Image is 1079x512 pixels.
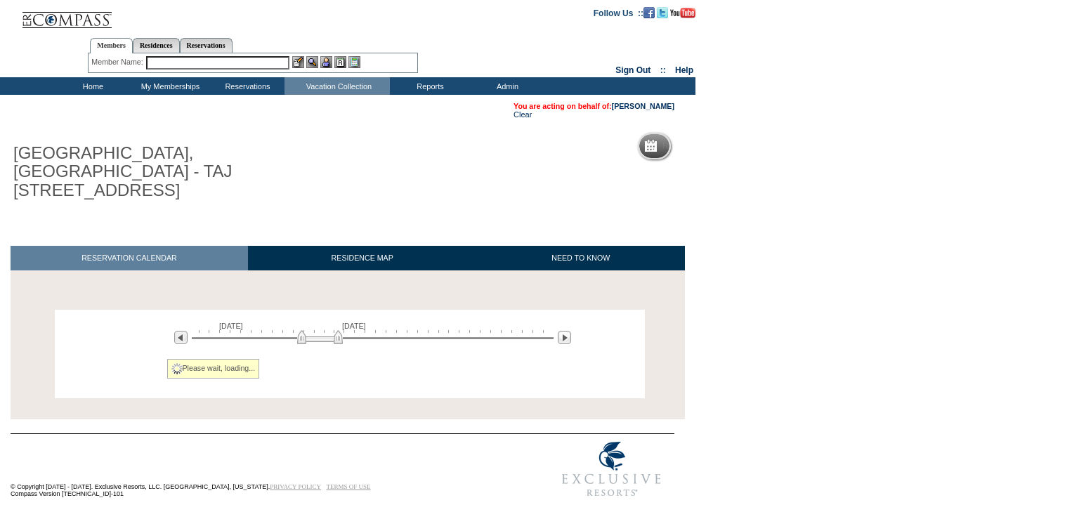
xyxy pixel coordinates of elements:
[390,77,467,95] td: Reports
[476,246,685,270] a: NEED TO KNOW
[90,38,133,53] a: Members
[467,77,544,95] td: Admin
[670,8,695,16] a: Subscribe to our YouTube Channel
[207,77,285,95] td: Reservations
[327,483,371,490] a: TERMS OF USE
[657,8,668,16] a: Follow us on Twitter
[334,56,346,68] img: Reservations
[643,7,655,18] img: Become our fan on Facebook
[657,7,668,18] img: Follow us on Twitter
[270,483,321,490] a: PRIVACY POLICY
[675,65,693,75] a: Help
[320,56,332,68] img: Impersonate
[133,38,180,53] a: Residences
[53,77,130,95] td: Home
[306,56,318,68] img: View
[612,102,674,110] a: [PERSON_NAME]
[342,322,366,330] span: [DATE]
[219,322,243,330] span: [DATE]
[549,434,674,504] img: Exclusive Resorts
[91,56,145,68] div: Member Name:
[292,56,304,68] img: b_edit.gif
[171,363,183,374] img: spinner2.gif
[662,142,770,151] h5: Reservation Calendar
[615,65,650,75] a: Sign Out
[514,102,674,110] span: You are acting on behalf of:
[643,8,655,16] a: Become our fan on Facebook
[348,56,360,68] img: b_calculator.gif
[514,110,532,119] a: Clear
[167,359,260,379] div: Please wait, loading...
[11,435,502,504] td: © Copyright [DATE] - [DATE]. Exclusive Resorts, LLC. [GEOGRAPHIC_DATA], [US_STATE]. Compass Versi...
[11,141,325,202] h1: [GEOGRAPHIC_DATA], [GEOGRAPHIC_DATA] - TAJ [STREET_ADDRESS]
[180,38,233,53] a: Reservations
[594,7,643,18] td: Follow Us ::
[558,331,571,344] img: Next
[285,77,390,95] td: Vacation Collection
[11,246,248,270] a: RESERVATION CALENDAR
[174,331,188,344] img: Previous
[248,246,477,270] a: RESIDENCE MAP
[130,77,207,95] td: My Memberships
[670,8,695,18] img: Subscribe to our YouTube Channel
[660,65,666,75] span: ::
